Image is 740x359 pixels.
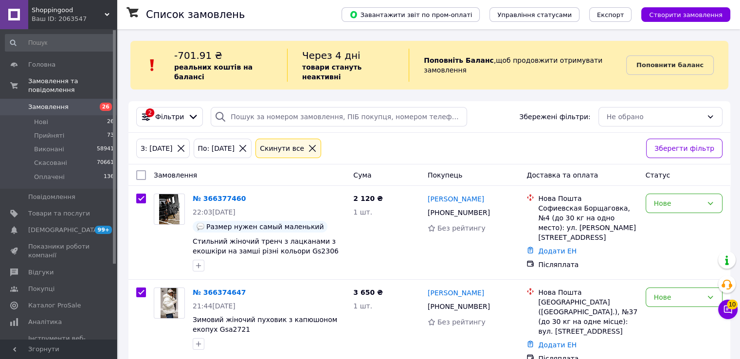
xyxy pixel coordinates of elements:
[589,7,632,22] button: Експорт
[727,300,738,309] span: 10
[154,171,197,179] span: Замовлення
[28,242,90,260] span: Показники роботи компанії
[196,143,237,154] div: По: [DATE]
[34,145,64,154] span: Виконані
[497,11,572,18] span: Управління статусами
[34,131,64,140] span: Прийняті
[424,56,494,64] b: Поповніть Баланс
[526,171,598,179] span: Доставка та оплата
[646,139,722,158] button: Зберегти фільтр
[211,107,467,126] input: Пошук за номером замовлення, ПІБ покупця, номером телефону, Email, номером накладної
[139,143,175,154] div: З: [DATE]
[34,118,48,126] span: Нові
[654,143,714,154] span: Зберегти фільтр
[302,63,361,81] b: товари стануть неактивні
[654,198,703,209] div: Нове
[104,173,114,181] span: 136
[302,50,361,61] span: Через 4 дні
[145,58,160,72] img: :exclamation:
[409,49,626,82] div: , щоб продовжити отримувати замовлення
[353,171,371,179] span: Cума
[649,11,722,18] span: Створити замовлення
[349,10,472,19] span: Завантажити звіт по пром-оплаті
[193,302,235,310] span: 21:44[DATE]
[428,209,490,216] span: [PHONE_NUMBER]
[100,103,112,111] span: 26
[428,288,484,298] a: [PERSON_NAME]
[32,15,117,23] div: Ваш ID: 2063547
[146,9,245,20] h1: Список замовлень
[538,203,637,242] div: Софиевская Борщаговка, №4 (до 30 кг на одно место): ул. [PERSON_NAME][STREET_ADDRESS]
[28,60,55,69] span: Головна
[538,287,637,297] div: Нова Пошта
[107,118,114,126] span: 26
[161,288,178,318] img: Фото товару
[538,194,637,203] div: Нова Пошта
[34,159,67,167] span: Скасовані
[632,10,730,18] a: Створити замовлення
[654,292,703,303] div: Нове
[28,193,75,201] span: Повідомлення
[154,287,185,319] a: Фото товару
[174,63,253,81] b: реальних коштів на балансі
[353,302,372,310] span: 1 шт.
[28,77,117,94] span: Замовлення та повідомлення
[428,303,490,310] span: [PHONE_NUMBER]
[28,209,90,218] span: Товари та послуги
[489,7,579,22] button: Управління статусами
[28,103,69,111] span: Замовлення
[28,301,81,310] span: Каталог ProSale
[353,208,372,216] span: 1 шт.
[155,112,184,122] span: Фільтри
[646,171,670,179] span: Статус
[193,237,339,255] a: Стильний жіночий тренч з лацканами з екошкіри на замші різні кольори Gs2306
[626,55,714,75] a: Поповнити баланс
[718,300,738,319] button: Чат з покупцем10
[107,131,114,140] span: 73
[154,194,185,225] a: Фото товару
[32,6,105,15] span: Shoppingood
[197,223,204,231] img: :speech_balloon:
[28,268,54,277] span: Відгуки
[28,226,100,234] span: [DEMOGRAPHIC_DATA]
[428,194,484,204] a: [PERSON_NAME]
[206,223,324,231] span: Размер нужен самый маленький
[437,318,486,326] span: Без рейтингу
[193,316,337,333] a: Зимовий жіночий пуховик з капюшоном екопух Gsa2721
[538,297,637,336] div: [GEOGRAPHIC_DATA] ([GEOGRAPHIC_DATA].), №37 (до 30 кг на одне місце): вул. [STREET_ADDRESS]
[193,288,246,296] a: № 366374647
[641,7,730,22] button: Створити замовлення
[342,7,480,22] button: Завантажити звіт по пром-оплаті
[538,247,577,255] a: Додати ЕН
[437,224,486,232] span: Без рейтингу
[193,208,235,216] span: 22:03[DATE]
[97,159,114,167] span: 70661
[597,11,624,18] span: Експорт
[258,143,306,154] div: Cкинути все
[5,34,115,52] input: Пошук
[519,112,590,122] span: Збережені фільтри:
[159,194,180,224] img: Фото товару
[97,145,114,154] span: 58941
[636,61,704,69] b: Поповнити баланс
[607,111,703,122] div: Не обрано
[174,50,222,61] span: -701.91 ₴
[34,173,65,181] span: Оплачені
[28,334,90,352] span: Інструменти веб-майстра та SEO
[28,318,62,326] span: Аналітика
[353,195,383,202] span: 2 120 ₴
[428,171,462,179] span: Покупець
[28,285,54,293] span: Покупці
[538,260,637,269] div: Післяплата
[193,195,246,202] a: № 366377460
[95,226,112,234] span: 99+
[538,341,577,349] a: Додати ЕН
[353,288,383,296] span: 3 650 ₴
